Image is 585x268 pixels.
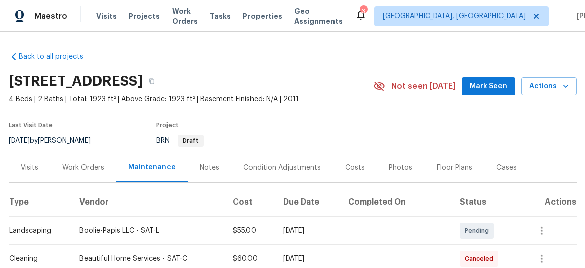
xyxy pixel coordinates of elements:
[340,188,452,217] th: Completed On
[156,137,204,144] span: BRN
[465,254,497,264] span: Canceled
[294,6,343,26] span: Geo Assignments
[391,81,456,91] span: Not seen [DATE]
[521,77,577,96] button: Actions
[210,13,231,20] span: Tasks
[34,11,67,21] span: Maestro
[360,6,367,16] div: 3
[470,80,507,93] span: Mark Seen
[21,163,38,173] div: Visits
[172,6,198,26] span: Work Orders
[275,188,340,217] th: Due Date
[225,188,275,217] th: Cost
[283,254,332,264] div: [DATE]
[129,11,160,21] span: Projects
[9,94,373,104] span: 4 Beds | 2 Baths | Total: 1923 ft² | Above Grade: 1923 ft² | Basement Finished: N/A | 2011
[9,226,63,236] div: Landscaping
[233,254,267,264] div: $60.00
[465,226,493,236] span: Pending
[71,188,225,217] th: Vendor
[9,135,103,147] div: by [PERSON_NAME]
[9,76,143,86] h2: [STREET_ADDRESS]
[156,122,179,128] span: Project
[143,72,161,90] button: Copy Address
[522,188,576,217] th: Actions
[96,11,117,21] span: Visits
[9,254,63,264] div: Cleaning
[9,188,71,217] th: Type
[9,122,53,128] span: Last Visit Date
[452,188,522,217] th: Status
[200,163,219,173] div: Notes
[462,77,515,96] button: Mark Seen
[345,163,365,173] div: Costs
[243,163,321,173] div: Condition Adjustments
[529,80,569,93] span: Actions
[437,163,472,173] div: Floor Plans
[383,11,526,21] span: [GEOGRAPHIC_DATA], [GEOGRAPHIC_DATA]
[496,163,517,173] div: Cases
[389,163,412,173] div: Photos
[233,226,267,236] div: $55.00
[79,254,217,264] div: Beautiful Home Services - SAT-C
[128,162,176,172] div: Maintenance
[62,163,104,173] div: Work Orders
[179,138,203,144] span: Draft
[243,11,282,21] span: Properties
[9,137,30,144] span: [DATE]
[283,226,332,236] div: [DATE]
[79,226,217,236] div: Boolie-Papis LLC - SAT-L
[9,52,105,62] a: Back to all projects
